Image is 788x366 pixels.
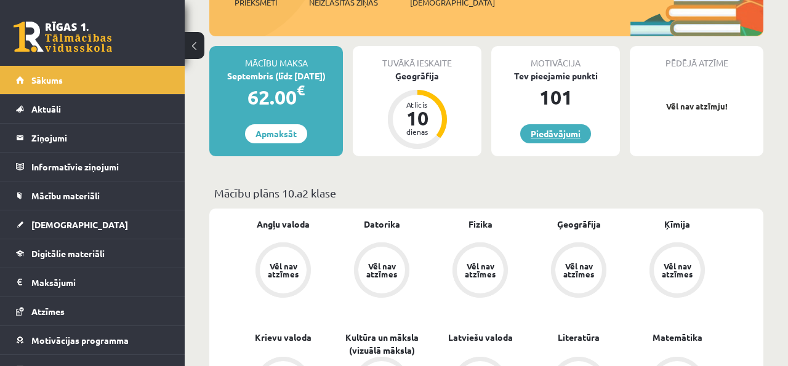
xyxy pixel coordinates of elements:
[353,70,481,82] div: Ģeogrāfija
[209,82,343,112] div: 62.00
[245,124,307,143] a: Apmaksāt
[399,108,436,128] div: 10
[31,103,61,114] span: Aktuāli
[491,70,620,82] div: Tev pieejamie punkti
[364,262,399,278] div: Vēl nav atzīmes
[16,268,169,296] a: Maksājumi
[234,242,332,300] a: Vēl nav atzīmes
[16,181,169,210] a: Mācību materiāli
[558,331,600,344] a: Literatūra
[31,74,63,86] span: Sākums
[16,124,169,152] a: Ziņojumi
[257,218,310,231] a: Angļu valoda
[520,124,591,143] a: Piedāvājumi
[448,331,513,344] a: Latviešu valoda
[399,101,436,108] div: Atlicis
[16,66,169,94] a: Sākums
[16,297,169,325] a: Atzīmes
[214,185,758,201] p: Mācību plāns 10.a2 klase
[468,218,492,231] a: Fizika
[353,46,481,70] div: Tuvākā ieskaite
[491,82,620,112] div: 101
[557,218,601,231] a: Ģeogrāfija
[255,331,312,344] a: Krievu valoda
[491,46,620,70] div: Motivācija
[31,248,105,259] span: Digitālie materiāli
[628,242,726,300] a: Vēl nav atzīmes
[31,219,128,230] span: [DEMOGRAPHIC_DATA]
[31,124,169,152] legend: Ziņojumi
[31,190,100,201] span: Mācību materiāli
[297,81,305,99] span: €
[332,242,431,300] a: Vēl nav atzīmes
[653,331,702,344] a: Matemātika
[529,242,628,300] a: Vēl nav atzīmes
[660,262,694,278] div: Vēl nav atzīmes
[16,153,169,181] a: Informatīvie ziņojumi
[431,242,529,300] a: Vēl nav atzīmes
[209,70,343,82] div: Septembris (līdz [DATE])
[266,262,300,278] div: Vēl nav atzīmes
[16,95,169,123] a: Aktuāli
[630,46,763,70] div: Pēdējā atzīme
[399,128,436,135] div: dienas
[31,153,169,181] legend: Informatīvie ziņojumi
[31,306,65,317] span: Atzīmes
[364,218,400,231] a: Datorika
[16,239,169,268] a: Digitālie materiāli
[463,262,497,278] div: Vēl nav atzīmes
[209,46,343,70] div: Mācību maksa
[16,210,169,239] a: [DEMOGRAPHIC_DATA]
[14,22,112,52] a: Rīgas 1. Tālmācības vidusskola
[353,70,481,151] a: Ģeogrāfija Atlicis 10 dienas
[16,326,169,354] a: Motivācijas programma
[31,335,129,346] span: Motivācijas programma
[561,262,596,278] div: Vēl nav atzīmes
[664,218,690,231] a: Ķīmija
[332,331,431,357] a: Kultūra un māksla (vizuālā māksla)
[31,268,169,296] legend: Maksājumi
[636,100,757,113] p: Vēl nav atzīmju!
